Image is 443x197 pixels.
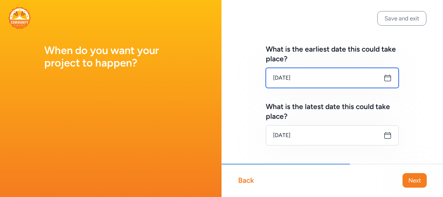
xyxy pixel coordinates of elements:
[266,102,399,121] div: What is the latest date this could take place?
[238,176,254,185] div: Back
[408,176,421,185] span: Next
[44,44,177,69] h1: When do you want your project to happen?
[377,11,426,26] button: Save and exit
[266,44,399,64] div: What is the earliest date this could take place?
[403,173,427,188] button: Next
[8,7,31,29] img: logo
